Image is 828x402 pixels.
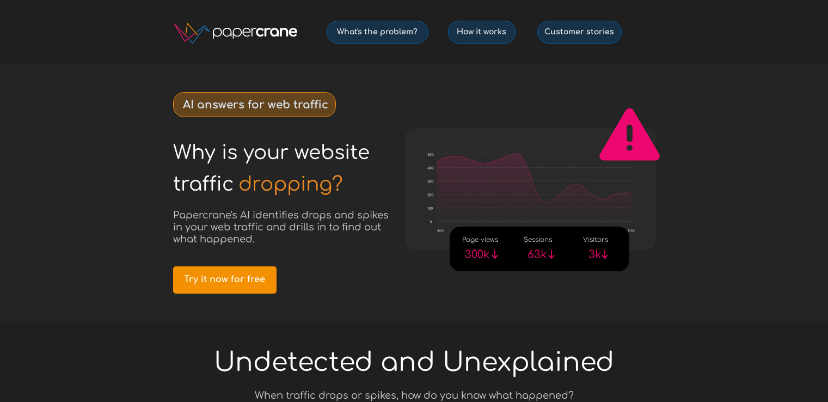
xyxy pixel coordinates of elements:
[255,390,574,401] span: When traffic drops or spikes, how do you know what happened?
[173,142,370,163] span: Why is your website
[588,248,601,261] span: 3k
[173,275,277,285] span: Try it now for free
[583,236,608,243] span: Visitors
[462,236,498,243] span: Page views
[183,99,328,111] strong: AI answers for web traffic
[465,248,489,261] span: 300k
[173,173,234,195] span: traffic
[173,266,277,294] a: Try it now for free
[528,248,547,261] span: 63k
[537,21,622,44] a: Customer stories
[327,27,428,36] span: What's the problem?
[449,27,515,36] span: How it works
[524,236,552,243] span: Sessions
[538,27,621,36] span: Customer stories
[327,21,428,44] a: What's the problem?
[448,21,516,44] a: How it works
[173,210,389,245] span: Papercrane's AI identifies drops and spikes in your web traffic and drills in to find out what ha...
[214,348,614,377] span: Undetected and Unexplained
